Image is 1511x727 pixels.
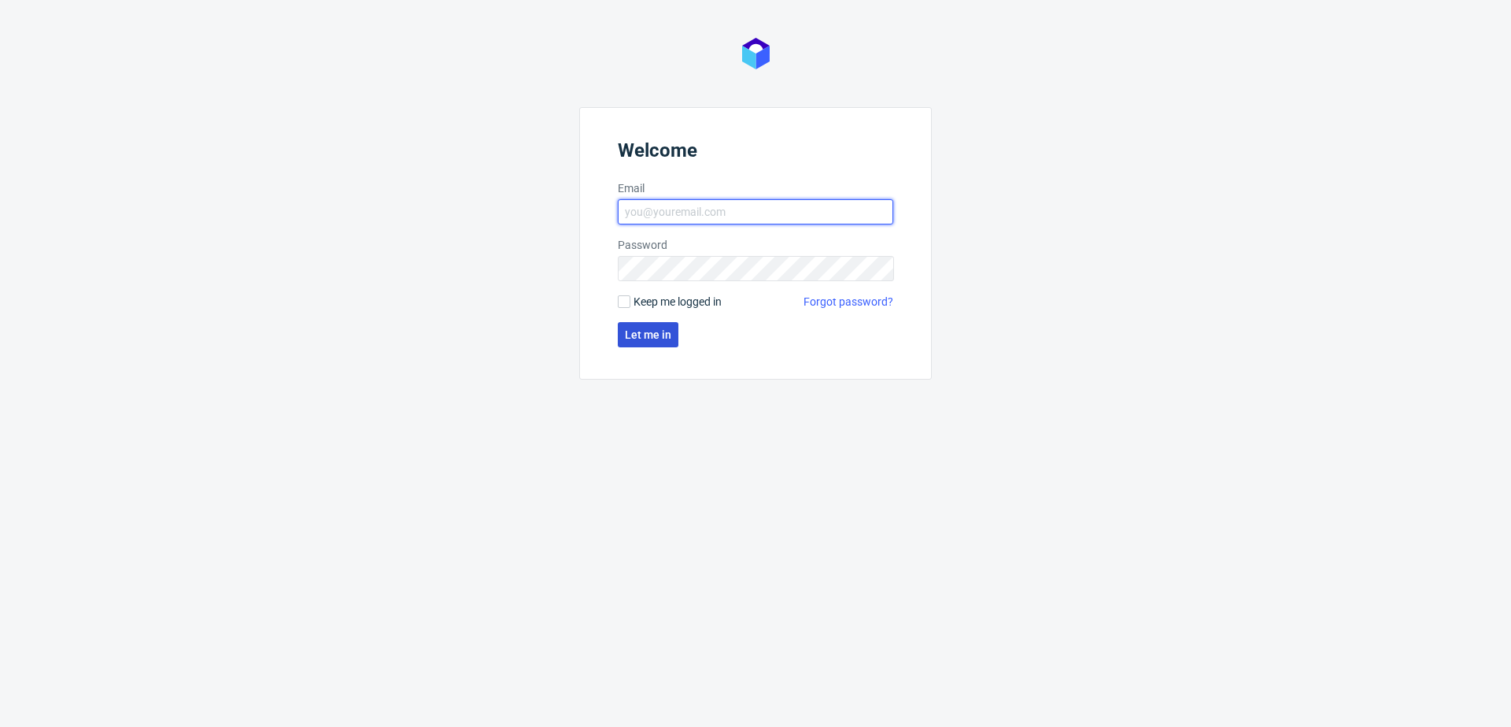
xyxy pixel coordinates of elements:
[618,180,893,196] label: Email
[618,237,893,253] label: Password
[618,199,893,224] input: you@youremail.com
[618,322,678,347] button: Let me in
[634,294,722,310] span: Keep me logged in
[625,329,671,340] span: Let me in
[618,139,893,168] header: Welcome
[804,294,893,310] a: Forgot password?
